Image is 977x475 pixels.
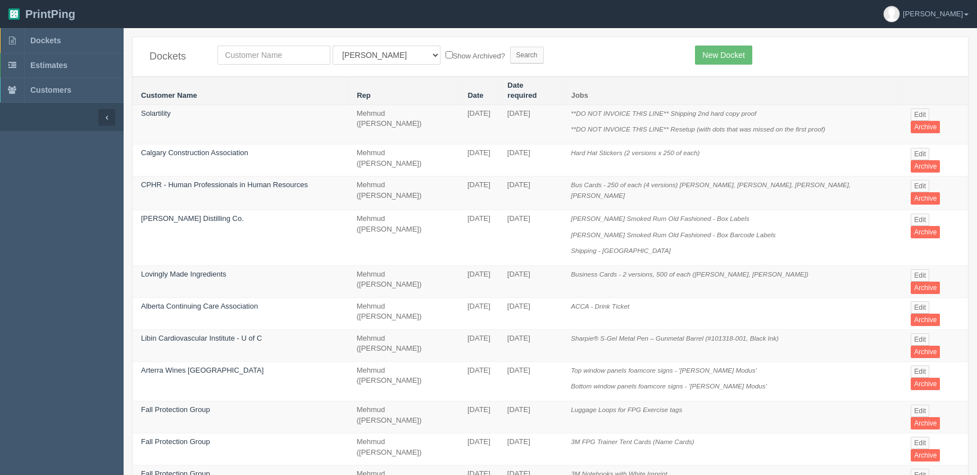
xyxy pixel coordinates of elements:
[571,215,749,222] i: [PERSON_NAME] Smoked Rum Old Fashioned - Box Labels
[459,401,499,433] td: [DATE]
[911,405,929,417] a: Edit
[571,270,808,278] i: Business Cards - 2 versions, 500 of each ([PERSON_NAME], [PERSON_NAME])
[467,91,483,99] a: Date
[348,433,459,465] td: Mehmud ([PERSON_NAME])
[30,61,67,70] span: Estimates
[499,329,562,361] td: [DATE]
[30,36,61,45] span: Dockets
[141,148,248,157] a: Calgary Construction Association
[348,329,459,361] td: Mehmud ([PERSON_NAME])
[446,49,505,62] label: Show Archived?
[446,51,453,58] input: Show Archived?
[911,148,929,160] a: Edit
[141,302,258,310] a: Alberta Continuing Care Association
[507,81,537,100] a: Date required
[499,105,562,144] td: [DATE]
[911,269,929,282] a: Edit
[348,401,459,433] td: Mehmud ([PERSON_NAME])
[884,6,899,22] img: avatar_default-7531ab5dedf162e01f1e0bb0964e6a185e93c5c22dfe317fb01d7f8cd2b1632c.jpg
[459,265,499,297] td: [DATE]
[459,329,499,361] td: [DATE]
[348,105,459,144] td: Mehmud ([PERSON_NAME])
[30,85,71,94] span: Customers
[348,361,459,401] td: Mehmud ([PERSON_NAME])
[571,438,694,445] i: 3M FPG Trainer Tent Cards (Name Cards)
[499,265,562,297] td: [DATE]
[459,177,499,210] td: [DATE]
[571,367,757,374] i: Top window panels foamcore signs - '[PERSON_NAME] Modus'
[571,334,779,342] i: Sharpie® S-Gel Metal Pen – Gunmetal Barrel (#101318-001, Black Ink)
[141,437,210,446] a: Fall Protection Group
[911,214,929,226] a: Edit
[571,110,756,117] i: **DO NOT INVOICE THIS LINE** Shipping 2nd hard copy proof
[911,192,940,205] a: Archive
[141,180,308,189] a: CPHR - Human Professionals in Human Resources
[357,91,371,99] a: Rep
[141,91,197,99] a: Customer Name
[499,361,562,401] td: [DATE]
[571,382,767,390] i: Bottom window panels foamcore signs - '[PERSON_NAME] Modus'
[499,401,562,433] td: [DATE]
[571,231,775,238] i: [PERSON_NAME] Smoked Rum Old Fashioned - Box Barcode Labels
[141,270,226,278] a: Lovingly Made Ingredients
[562,76,902,105] th: Jobs
[911,282,940,294] a: Archive
[348,265,459,297] td: Mehmud ([PERSON_NAME])
[571,247,671,254] i: Shipping - [GEOGRAPHIC_DATA]
[348,144,459,177] td: Mehmud ([PERSON_NAME])
[911,346,940,358] a: Archive
[911,314,940,326] a: Archive
[499,297,562,329] td: [DATE]
[695,46,752,65] a: New Docket
[911,417,940,429] a: Archive
[141,405,210,414] a: Fall Protection Group
[149,51,201,62] h4: Dockets
[499,177,562,210] td: [DATE]
[911,121,940,133] a: Archive
[459,144,499,177] td: [DATE]
[911,301,929,314] a: Edit
[217,46,330,65] input: Customer Name
[911,365,929,378] a: Edit
[911,108,929,121] a: Edit
[571,302,629,310] i: ACCA - Drink Ticket
[911,449,940,462] a: Archive
[911,378,940,390] a: Archive
[459,297,499,329] td: [DATE]
[911,160,940,173] a: Archive
[911,226,940,238] a: Archive
[141,334,262,342] a: Libin Cardiovascular Institute - U of C
[571,181,851,199] i: Bus Cards - 250 of each (4 versions) [PERSON_NAME], [PERSON_NAME], [PERSON_NAME], [PERSON_NAME]
[499,433,562,465] td: [DATE]
[499,210,562,266] td: [DATE]
[141,109,171,117] a: Solartility
[459,433,499,465] td: [DATE]
[911,333,929,346] a: Edit
[8,8,20,20] img: logo-3e63b451c926e2ac314895c53de4908e5d424f24456219fb08d385ab2e579770.png
[499,144,562,177] td: [DATE]
[348,177,459,210] td: Mehmud ([PERSON_NAME])
[141,214,244,223] a: [PERSON_NAME] Distilling Co.
[459,210,499,266] td: [DATE]
[571,149,699,156] i: Hard Hat Stickers (2 versions x 250 of each)
[510,47,544,64] input: Search
[571,406,682,413] i: Luggage Loops for FPG Exercise tags
[459,105,499,144] td: [DATE]
[348,297,459,329] td: Mehmud ([PERSON_NAME])
[459,361,499,401] td: [DATE]
[911,437,929,449] a: Edit
[348,210,459,266] td: Mehmud ([PERSON_NAME])
[911,180,929,192] a: Edit
[571,125,825,133] i: **DO NOT INVOICE THIS LINE** Resetup (with dots that was missed on the first proof)
[141,366,263,374] a: Arterra Wines [GEOGRAPHIC_DATA]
